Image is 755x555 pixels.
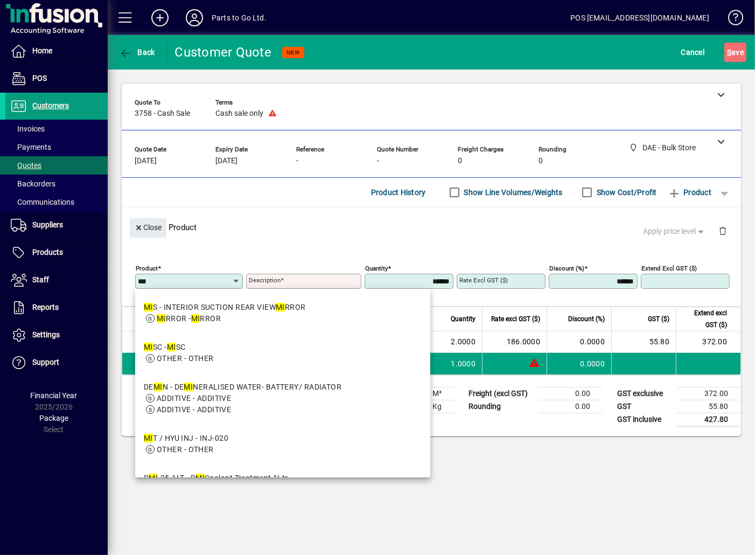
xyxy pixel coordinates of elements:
[144,343,153,351] em: MI
[32,330,60,339] span: Settings
[195,474,205,482] em: MI
[5,138,108,156] a: Payments
[612,413,676,426] td: GST inclusive
[5,349,108,376] a: Support
[135,293,430,333] mat-option: MIS - INTERIOR SUCTION REAR VIEW MIRROR
[458,157,462,165] span: 0
[648,313,669,325] span: GST ($)
[451,313,476,325] span: Quantity
[639,221,710,241] button: Apply price level
[451,336,476,347] span: 2.0000
[135,464,430,515] mat-option: RMI-25-1LT - RMI Coolant Treatment 1Ltr
[5,239,108,266] a: Products
[184,383,193,391] em: MI
[144,381,341,393] div: DE N - DE NERALISED WATER- BATTERY/ RADIATOR
[108,43,167,62] app-page-header-button: Back
[710,226,736,235] app-page-header-button: Delete
[135,109,190,118] span: 3758 - Cash Sale
[5,120,108,138] a: Invoices
[32,275,49,284] span: Staff
[539,400,603,413] td: 0.00
[119,48,155,57] span: Back
[157,314,166,323] em: MI
[720,2,742,37] a: Knowledge Base
[130,218,166,238] button: Close
[215,109,263,118] span: Cash sale only
[681,44,705,61] span: Cancel
[11,143,51,151] span: Payments
[489,336,540,347] div: 186.0000
[5,175,108,193] a: Backorders
[491,313,540,325] span: Rate excl GST ($)
[135,373,430,424] mat-option: DEMIN - DEMINERALISED WATER- BATTERY/ RADIATOR
[153,383,163,391] em: MI
[11,179,55,188] span: Backorders
[144,302,306,313] div: S - INTERIOR SUCTION REAR VIEW RROR
[157,405,231,414] span: ADDITIVE - ADDITIVE
[286,49,300,56] span: NEW
[127,223,169,232] app-page-header-button: Close
[31,391,78,400] span: Financial Year
[724,43,746,62] button: Save
[122,207,741,247] div: Product
[5,65,108,92] a: POS
[570,9,709,26] div: POS [EMAIL_ADDRESS][DOMAIN_NAME]
[32,358,59,366] span: Support
[549,264,584,272] mat-label: Discount (%)
[5,156,108,175] a: Quotes
[5,294,108,321] a: Reports
[167,343,176,351] em: MI
[32,220,63,229] span: Suppliers
[143,8,177,27] button: Add
[5,193,108,211] a: Communications
[547,331,611,353] td: 0.0000
[676,331,740,353] td: 372.00
[463,387,539,400] td: Freight (excl GST)
[135,157,157,165] span: [DATE]
[249,276,281,284] mat-label: Description
[175,44,272,61] div: Customer Quote
[5,322,108,349] a: Settings
[710,218,736,244] button: Delete
[547,353,611,374] td: 0.0000
[144,342,214,353] div: SC - SC
[539,157,543,165] span: 0
[5,212,108,239] a: Suppliers
[683,307,727,331] span: Extend excl GST ($)
[144,473,288,484] div: R -25-1LT - R Coolant Treatment 1Ltr
[144,434,153,442] em: MI
[144,303,153,311] em: MI
[676,413,741,426] td: 427.80
[463,400,539,413] td: Rounding
[116,43,158,62] button: Back
[136,264,158,272] mat-label: Product
[212,9,267,26] div: Parts to Go Ltd.
[32,303,59,311] span: Reports
[296,157,298,165] span: -
[157,354,214,363] span: OTHER - OTHER
[612,400,676,413] td: GST
[191,314,200,323] em: MI
[371,184,426,201] span: Product History
[365,264,388,272] mat-label: Quantity
[39,414,68,422] span: Package
[612,387,676,400] td: GST exclusive
[611,331,676,353] td: 55.80
[5,267,108,294] a: Staff
[595,187,657,198] label: Show Cost/Profit
[367,183,430,202] button: Product History
[727,44,744,61] span: ave
[727,48,731,57] span: S
[32,101,69,110] span: Customers
[135,333,430,373] mat-option: MISC - MISC
[11,124,45,133] span: Invoices
[679,43,708,62] button: Cancel
[459,276,508,284] mat-label: Rate excl GST ($)
[144,433,228,444] div: T / HYU INJ - INJ-020
[32,46,52,55] span: Home
[215,157,237,165] span: [DATE]
[135,424,430,464] mat-option: MIT / HYU INJ - INJ-020
[157,394,231,403] span: ADDITIVE - ADDITIVE
[177,8,212,27] button: Profile
[32,74,47,82] span: POS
